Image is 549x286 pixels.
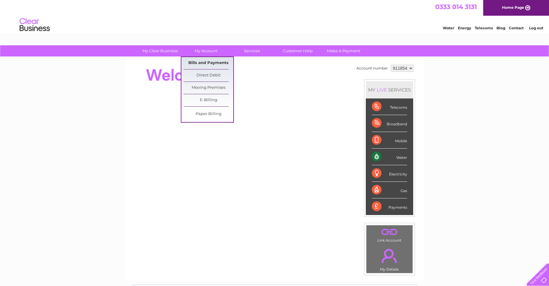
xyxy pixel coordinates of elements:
a: Make A Payment [319,45,369,56]
div: Broadband [372,115,407,132]
a: Services [227,45,277,56]
a: Water [443,26,454,30]
td: Account number [355,63,389,73]
a: My Account [181,45,231,56]
div: LIVE [375,87,388,93]
td: My Details [366,244,413,273]
a: Energy [458,26,471,30]
a: My Clear Business [135,45,185,56]
a: E-Billing [184,94,233,106]
a: Customer Help [273,45,323,56]
a: 0333 014 3131 [435,3,477,11]
div: Clear Business is a trading name of Verastar Limited (registered in [GEOGRAPHIC_DATA] No. 3667643... [132,3,417,29]
a: . [368,227,411,237]
a: Bills and Payments [184,57,233,69]
a: Direct Debit [184,69,233,82]
a: Paper Billing [184,108,233,120]
div: Water [372,149,407,165]
td: Link Account [366,225,413,244]
a: . [368,245,411,266]
div: Mobile [372,132,407,149]
div: Payments [372,198,407,215]
a: Blog [496,26,505,30]
a: Log out [529,26,543,30]
div: Electricity [372,165,407,182]
div: Telecoms [372,98,407,115]
div: Gas [372,182,407,198]
div: MY SERVICES [366,81,413,98]
a: Moving Premises [184,82,233,94]
img: logo.png [19,16,50,34]
a: Contact [509,26,524,30]
a: Telecoms [475,26,493,30]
